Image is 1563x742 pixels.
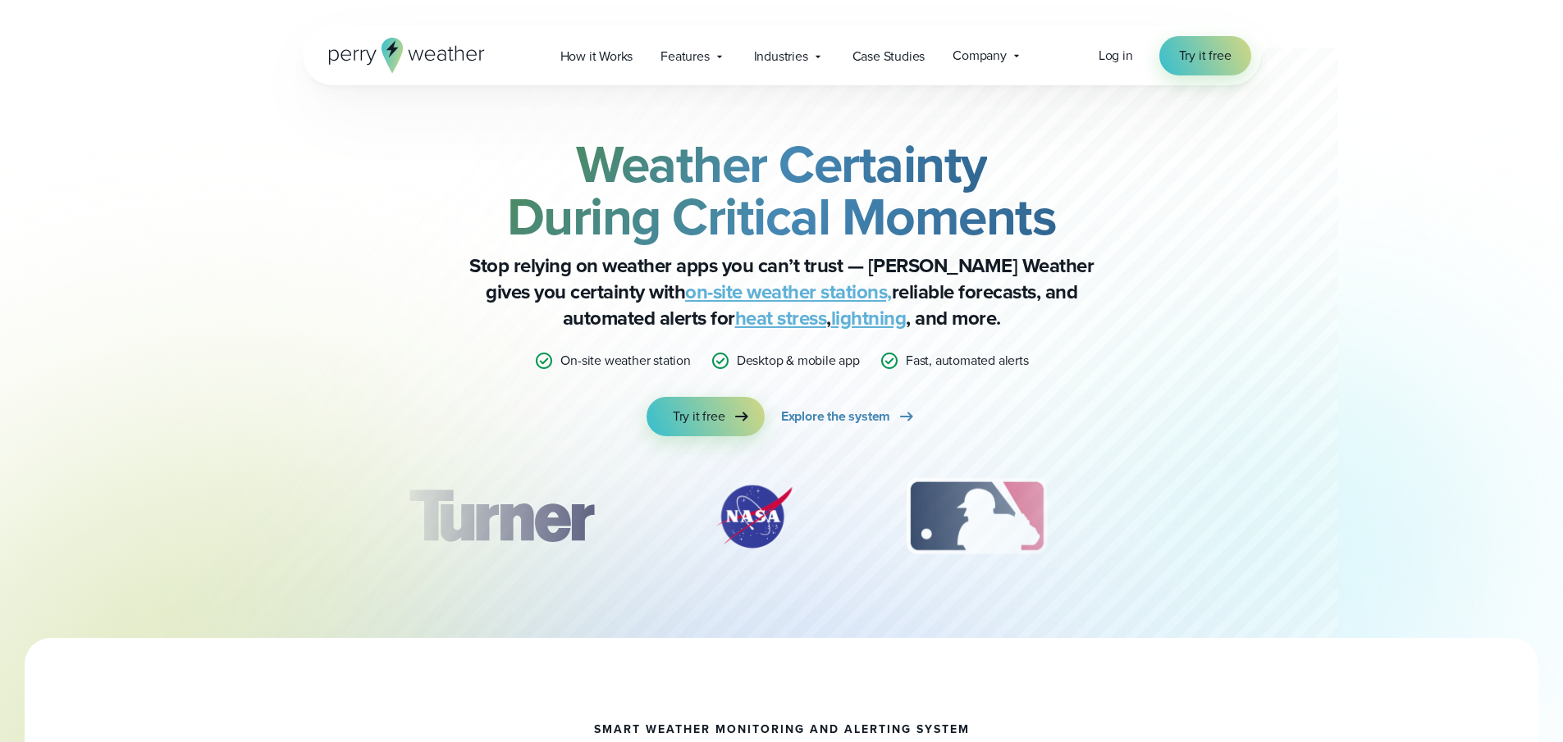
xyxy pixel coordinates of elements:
img: Turner-Construction_1.svg [384,476,617,558]
div: 2 of 12 [697,476,811,558]
div: slideshow [385,476,1179,566]
p: Fast, automated alerts [906,351,1029,371]
h1: smart weather monitoring and alerting system [594,723,970,736]
strong: Weather Certainty During Critical Moments [507,125,1057,255]
span: Company [953,46,1007,66]
a: Log in [1099,46,1133,66]
p: Stop relying on weather apps you can’t trust — [PERSON_NAME] Weather gives you certainty with rel... [454,253,1110,331]
a: Try it free [647,397,765,436]
span: Case Studies [852,47,925,66]
a: lightning [831,303,907,333]
a: heat stress [735,303,827,333]
span: Industries [754,47,808,66]
div: 4 of 12 [1142,476,1273,558]
a: on-site weather stations, [685,277,892,307]
img: MLB.svg [890,476,1063,558]
p: On-site weather station [560,351,690,371]
span: Log in [1099,46,1133,65]
span: Try it free [1179,46,1232,66]
div: 3 of 12 [890,476,1063,558]
img: PGA.svg [1142,476,1273,558]
span: Try it free [673,407,725,426]
span: Features [660,47,709,66]
a: Case Studies [839,39,939,73]
img: NASA.svg [697,476,811,558]
a: Try it free [1159,36,1251,75]
p: Desktop & mobile app [737,351,860,371]
a: How it Works [546,39,647,73]
a: Explore the system [781,397,916,436]
span: Explore the system [781,407,890,426]
div: 1 of 12 [384,476,617,558]
span: How it Works [560,47,633,66]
